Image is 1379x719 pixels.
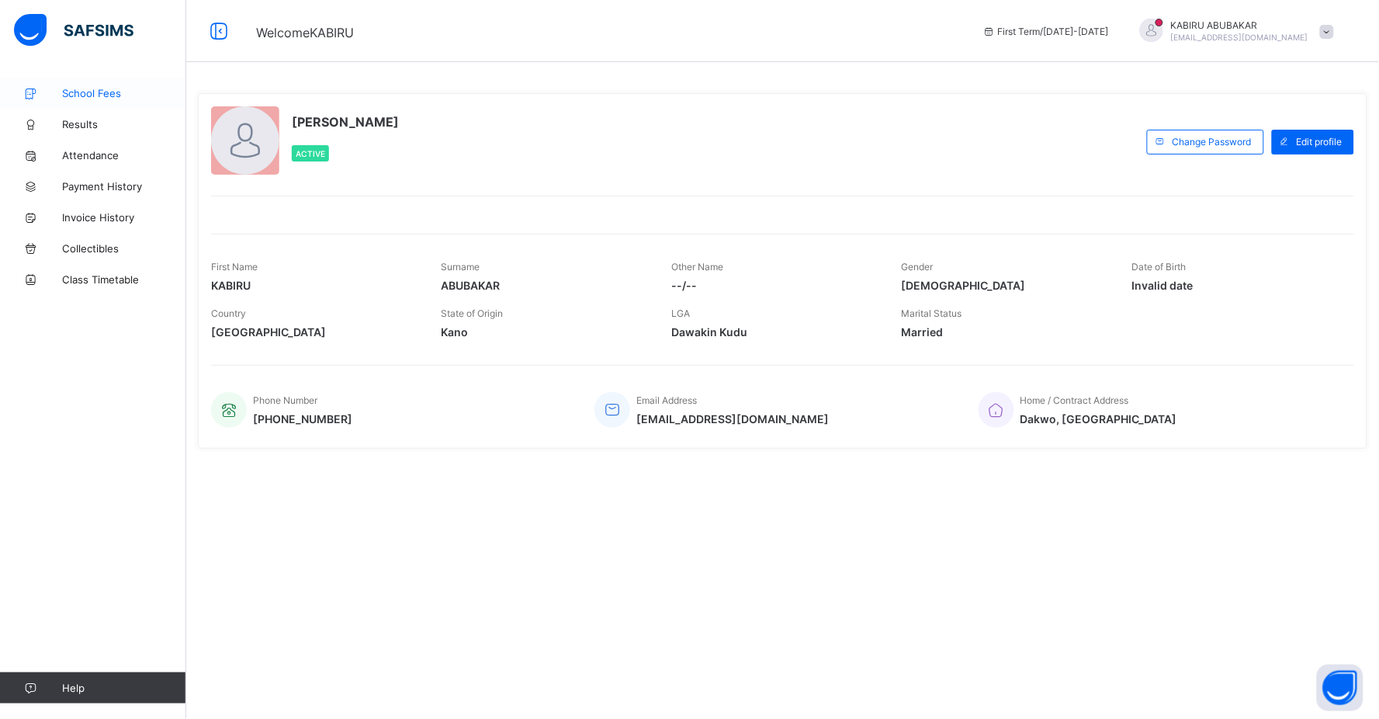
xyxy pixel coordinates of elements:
span: [PHONE_NUMBER] [253,412,352,425]
span: [GEOGRAPHIC_DATA] [211,325,418,339]
span: [EMAIL_ADDRESS][DOMAIN_NAME] [1171,33,1308,42]
span: Surname [442,261,480,273]
span: Gender [902,261,934,273]
span: Collectibles [62,242,186,255]
span: Other Name [671,261,723,273]
span: Dawakin Kudu [671,325,878,339]
span: Class Timetable [62,273,186,286]
span: Phone Number [253,394,317,406]
span: Marital Status [902,307,962,319]
span: Edit profile [1297,136,1343,148]
span: Dakwo, [GEOGRAPHIC_DATA] [1020,412,1177,425]
span: [PERSON_NAME] [292,114,399,130]
span: Welcome KABIRU [256,25,354,40]
button: Open asap [1317,665,1363,711]
div: KABIRUABUBAKAR [1124,19,1342,44]
span: Married [902,325,1109,339]
span: LGA [671,307,690,319]
span: Active [296,149,325,158]
span: Kano [442,325,649,339]
span: Invalid date [1131,279,1339,292]
span: KABIRU [211,279,418,292]
span: School Fees [62,87,186,99]
span: State of Origin [442,307,504,319]
span: Attendance [62,149,186,162]
span: Invoice History [62,211,186,224]
span: --/-- [671,279,878,292]
span: First Name [211,261,258,273]
span: Change Password [1173,136,1252,148]
span: Country [211,307,246,319]
span: Help [62,682,185,694]
span: Email Address [636,394,697,406]
span: session/term information [982,26,1109,37]
span: Results [62,118,186,130]
span: Date of Birth [1131,261,1186,273]
span: [EMAIL_ADDRESS][DOMAIN_NAME] [636,412,829,425]
span: Payment History [62,180,186,193]
span: Home / Contract Address [1020,394,1129,406]
span: [DEMOGRAPHIC_DATA] [902,279,1109,292]
span: ABUBAKAR [442,279,649,292]
span: KABIRU ABUBAKAR [1171,19,1308,31]
img: safsims [14,14,133,47]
